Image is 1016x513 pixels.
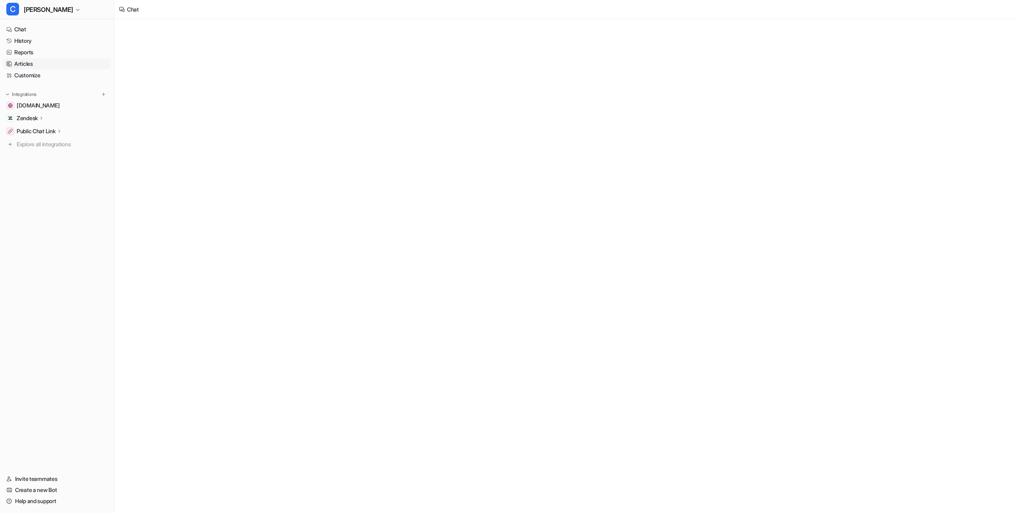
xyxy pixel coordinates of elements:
a: Chat [3,24,111,35]
a: Explore all integrations [3,139,111,150]
p: Integrations [12,91,37,98]
a: Invite teammates [3,473,111,484]
span: [PERSON_NAME] [24,4,73,15]
a: Customize [3,70,111,81]
img: Public Chat Link [8,129,13,134]
span: [DOMAIN_NAME] [17,101,60,109]
img: expand menu [5,92,10,97]
p: Public Chat Link [17,127,56,135]
a: Create a new Bot [3,484,111,496]
a: gcore.com[DOMAIN_NAME] [3,100,111,111]
div: Chat [127,5,139,13]
img: menu_add.svg [101,92,106,97]
img: gcore.com [8,103,13,108]
span: Explore all integrations [17,138,108,151]
a: History [3,35,111,46]
span: C [6,3,19,15]
img: explore all integrations [6,140,14,148]
a: Reports [3,47,111,58]
a: Help and support [3,496,111,507]
button: Integrations [3,90,39,98]
a: Articles [3,58,111,69]
p: Zendesk [17,114,38,122]
img: Zendesk [8,116,13,121]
